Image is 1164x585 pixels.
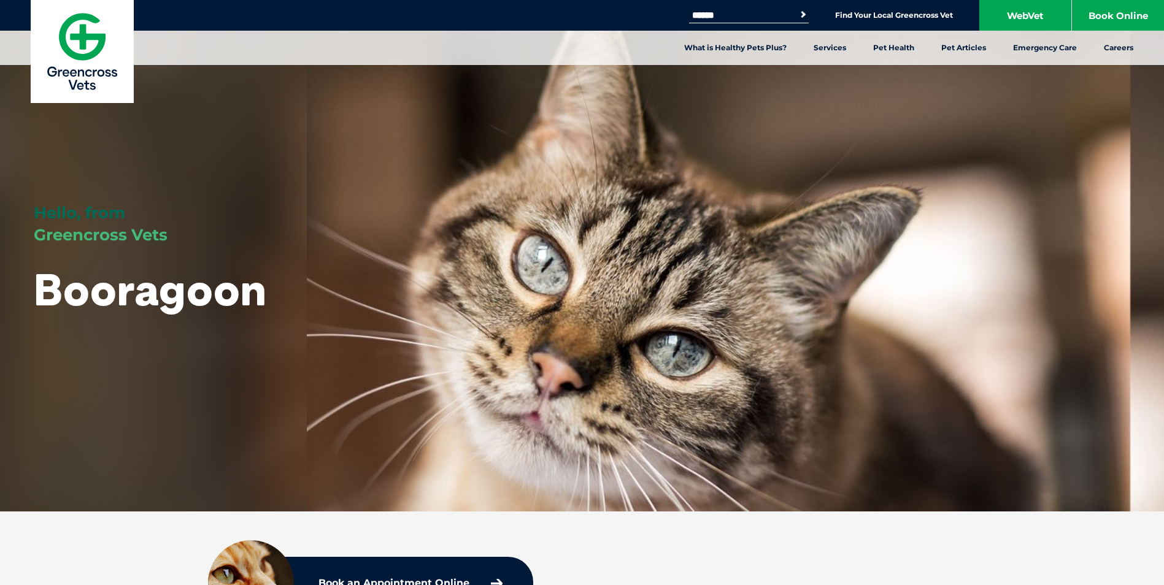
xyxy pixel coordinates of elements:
[671,31,800,65] a: What is Healthy Pets Plus?
[1090,31,1147,65] a: Careers
[34,265,266,313] h1: Booragoon
[797,9,809,21] button: Search
[835,10,953,20] a: Find Your Local Greencross Vet
[1000,31,1090,65] a: Emergency Care
[928,31,1000,65] a: Pet Articles
[860,31,928,65] a: Pet Health
[34,225,168,245] span: Greencross Vets
[34,203,125,223] span: Hello, from
[800,31,860,65] a: Services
